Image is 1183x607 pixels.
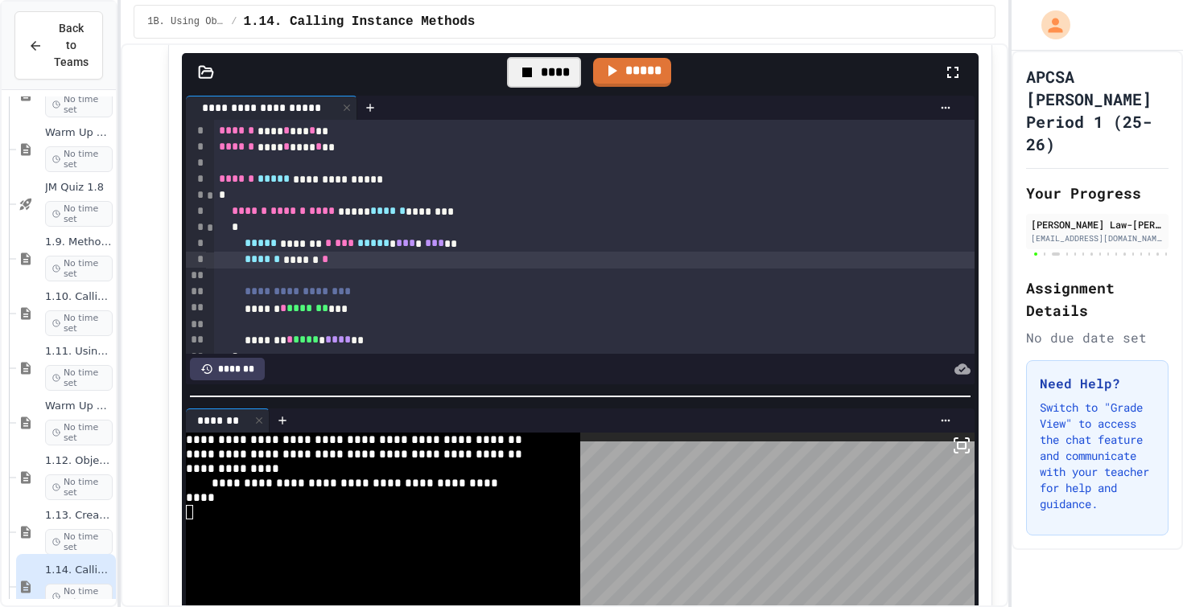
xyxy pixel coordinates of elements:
[1040,400,1155,512] p: Switch to "Grade View" to access the chat feature and communicate with your teacher for help and ...
[45,92,113,117] span: No time set
[45,509,113,523] span: 1.13. Creating and Initializing Objects: Constructors
[45,345,113,359] span: 1.11. Using the Math Class
[1026,328,1169,347] div: No due date set
[45,201,113,227] span: No time set
[45,236,113,249] span: 1.9. Method Signatures
[45,454,113,468] span: 1.12. Objects - Instances of Classes
[1031,217,1164,232] div: [PERSON_NAME] Law-[PERSON_NAME]
[45,290,113,304] span: 1.10. Calling Class Methods
[45,181,113,195] span: JM Quiz 1.8
[45,310,113,336] span: No time set
[1040,374,1155,393] h3: Need Help?
[243,12,475,31] span: 1.14. Calling Instance Methods
[231,15,237,28] span: /
[1026,277,1169,322] h2: Assignment Details
[45,146,113,172] span: No time set
[1024,6,1074,43] div: My Account
[45,474,113,500] span: No time set
[1031,232,1164,244] div: [EMAIL_ADDRESS][DOMAIN_NAME]
[147,15,225,28] span: 1B. Using Objects
[45,529,113,555] span: No time set
[45,256,113,281] span: No time set
[45,400,113,413] span: Warm Up 1.10-1.11
[1026,65,1169,155] h1: APCSA [PERSON_NAME] Period 1 (25-26)
[45,564,113,577] span: 1.14. Calling Instance Methods
[45,365,113,391] span: No time set
[45,126,113,140] span: Warm Up 1.7-1.8
[14,11,103,80] button: Back to Teams
[52,20,89,71] span: Back to Teams
[1026,182,1169,204] h2: Your Progress
[45,420,113,445] span: No time set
